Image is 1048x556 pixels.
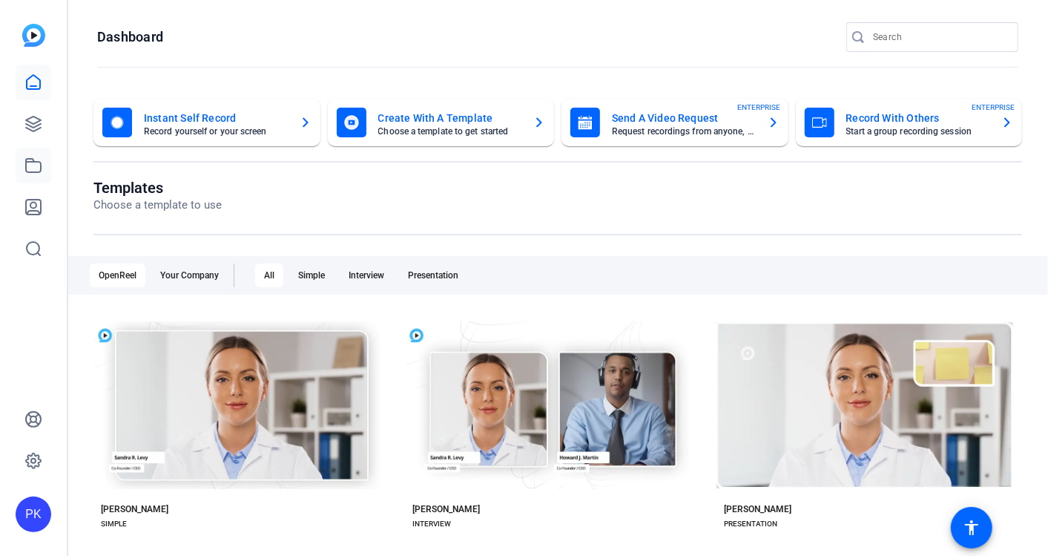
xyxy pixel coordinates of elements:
[93,197,222,214] p: Choose a template to use
[93,99,320,146] button: Instant Self RecordRecord yourself or your screen
[378,127,522,136] mat-card-subtitle: Choose a template to get started
[963,519,981,537] mat-icon: accessibility
[796,99,1023,146] button: Record With OthersStart a group recording sessionENTERPRISE
[724,518,777,530] div: PRESENTATION
[22,24,45,47] img: blue-gradient.svg
[846,109,990,127] mat-card-title: Record With Others
[144,109,288,127] mat-card-title: Instant Self Record
[97,28,163,46] h1: Dashboard
[101,503,168,515] div: [PERSON_NAME]
[340,264,393,287] div: Interview
[144,127,288,136] mat-card-subtitle: Record yourself or your screen
[399,264,467,287] div: Presentation
[846,127,990,136] mat-card-subtitle: Start a group recording session
[561,99,788,146] button: Send A Video RequestRequest recordings from anyone, anywhereENTERPRISE
[612,109,756,127] mat-card-title: Send A Video Request
[873,28,1006,46] input: Search
[328,99,555,146] button: Create With A TemplateChoose a template to get started
[378,109,522,127] mat-card-title: Create With A Template
[151,264,228,287] div: Your Company
[255,264,283,287] div: All
[724,503,791,515] div: [PERSON_NAME]
[93,179,222,197] h1: Templates
[90,264,145,287] div: OpenReel
[972,102,1015,113] span: ENTERPRISE
[612,127,756,136] mat-card-subtitle: Request recordings from anyone, anywhere
[412,503,480,515] div: [PERSON_NAME]
[16,497,51,532] div: PK
[738,102,781,113] span: ENTERPRISE
[412,518,451,530] div: INTERVIEW
[289,264,334,287] div: Simple
[101,518,127,530] div: SIMPLE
